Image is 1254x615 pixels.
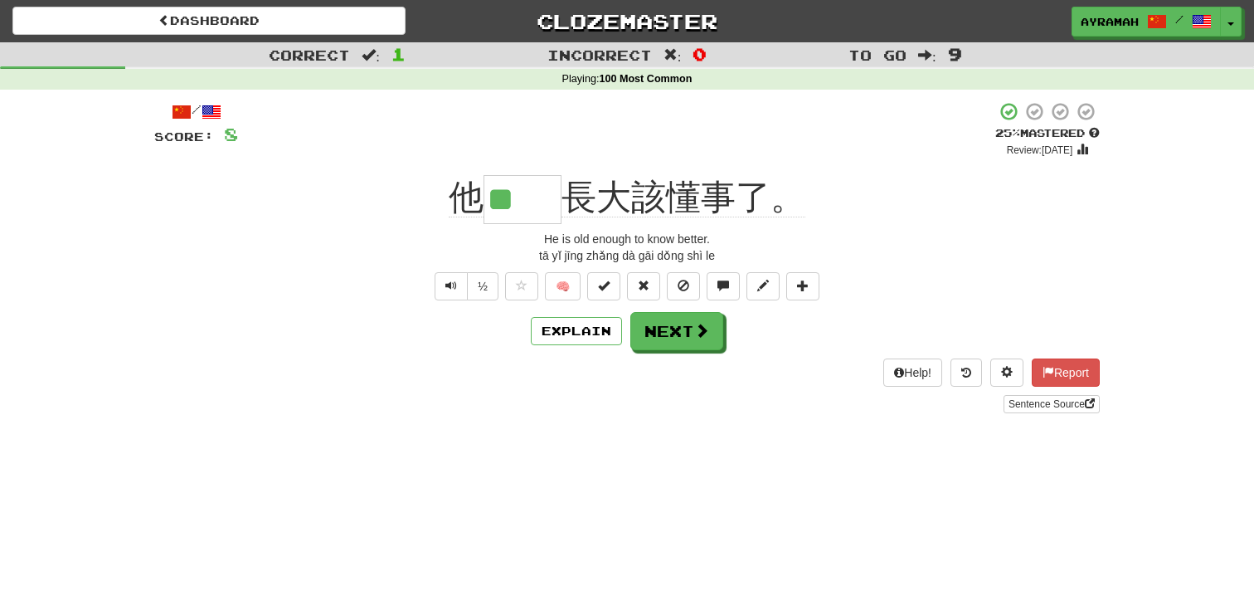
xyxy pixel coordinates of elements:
[1175,13,1184,25] span: /
[663,48,682,62] span: :
[1072,7,1221,37] a: ayramah /
[362,48,380,62] span: :
[599,73,692,85] strong: 100 Most Common
[431,272,498,300] div: Text-to-speech controls
[435,272,468,300] button: Play sentence audio (ctl+space)
[547,46,652,63] span: Incorrect
[1081,14,1139,29] span: ayramah
[918,48,936,62] span: :
[1007,144,1073,156] small: Review: [DATE]
[746,272,780,300] button: Edit sentence (alt+d)
[995,126,1100,141] div: Mastered
[848,46,906,63] span: To go
[1032,359,1100,387] button: Report
[224,124,238,144] span: 8
[545,272,581,300] button: 🧠
[883,359,942,387] button: Help!
[505,272,538,300] button: Favorite sentence (alt+f)
[995,126,1020,139] span: 25 %
[154,129,214,144] span: Score:
[707,272,740,300] button: Discuss sentence (alt+u)
[948,44,962,64] span: 9
[561,178,805,217] span: 長大該懂事了。
[667,272,700,300] button: Ignore sentence (alt+i)
[449,178,484,217] span: 他
[391,44,406,64] span: 1
[12,7,406,35] a: Dashboard
[154,101,238,122] div: /
[154,231,1100,247] div: He is old enough to know better.
[269,46,350,63] span: Correct
[467,272,498,300] button: ½
[630,312,723,350] button: Next
[627,272,660,300] button: Reset to 0% Mastered (alt+r)
[1004,395,1100,413] a: Sentence Source
[786,272,819,300] button: Add to collection (alt+a)
[531,317,622,345] button: Explain
[693,44,707,64] span: 0
[430,7,824,36] a: Clozemaster
[950,359,982,387] button: Round history (alt+y)
[154,247,1100,264] div: tā yǐ jīng zhǎng dà gāi dǒng shì le
[587,272,620,300] button: Set this sentence to 100% Mastered (alt+m)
